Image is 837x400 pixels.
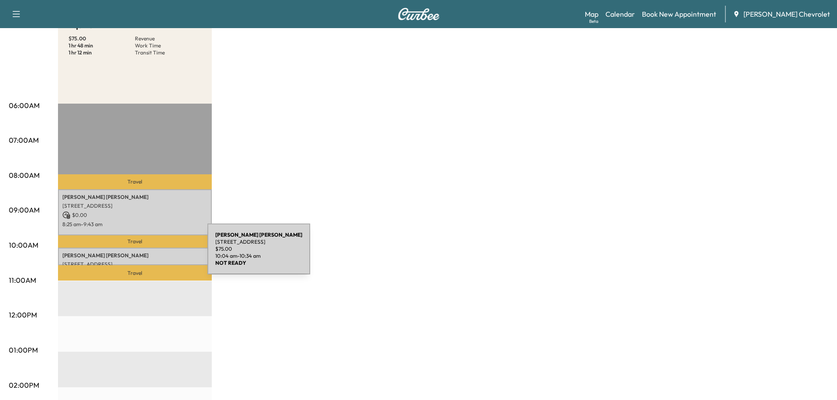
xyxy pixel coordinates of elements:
p: [PERSON_NAME] [PERSON_NAME] [62,194,207,201]
p: Travel [58,265,212,281]
p: 09:00AM [9,205,40,215]
p: 02:00PM [9,380,39,390]
p: Revenue [135,35,201,42]
p: Work Time [135,42,201,49]
a: Book New Appointment [642,9,716,19]
p: [STREET_ADDRESS] [62,261,207,268]
p: 11:00AM [9,275,36,285]
p: 08:00AM [9,170,40,180]
p: Travel [58,235,212,248]
p: 8:25 am - 9:43 am [62,221,207,228]
p: 1 hr 12 min [69,49,135,56]
span: [PERSON_NAME] Chevrolet [743,9,830,19]
a: Calendar [605,9,635,19]
p: [STREET_ADDRESS] [62,202,207,209]
img: Curbee Logo [398,8,440,20]
div: Beta [589,18,598,25]
p: 10:00AM [9,240,38,250]
p: [PERSON_NAME] [PERSON_NAME] [62,252,207,259]
p: 1 hr 48 min [69,42,135,49]
p: $ 75.00 [69,35,135,42]
p: 12:00PM [9,310,37,320]
p: $ 0.00 [62,211,207,219]
p: Travel [58,174,212,189]
p: 06:00AM [9,100,40,111]
p: 01:00PM [9,345,38,355]
p: 07:00AM [9,135,39,145]
p: Transit Time [135,49,201,56]
a: MapBeta [585,9,598,19]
